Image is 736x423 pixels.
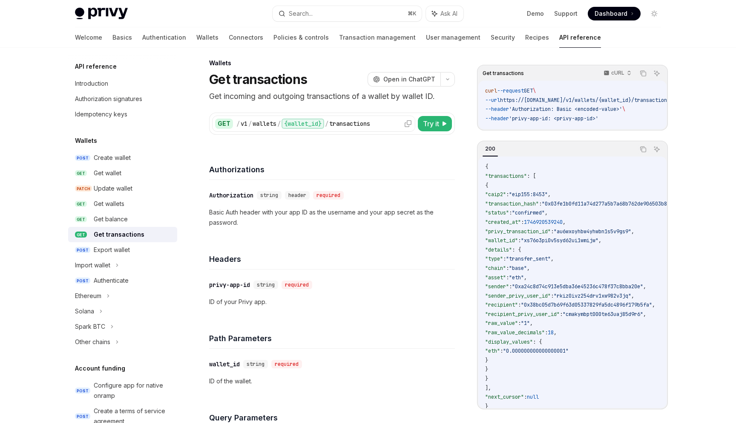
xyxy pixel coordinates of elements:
a: Basics [112,27,132,48]
span: , [643,283,646,290]
h1: Get transactions [209,72,307,87]
span: : [506,191,509,198]
span: "created_at" [485,219,521,226]
span: "0xa24c8d74c913e5dba36e45236c478f37c8bba20e" [512,283,643,290]
button: Ask AI [651,144,662,155]
button: cURL [599,66,635,81]
div: Update wallet [94,183,132,194]
span: "au6wxoyhbw4yhwbn1s5v9gs9" [554,228,631,235]
button: Open in ChatGPT [368,72,440,87]
div: Search... [289,9,313,19]
div: required [271,360,302,368]
span: , [563,219,566,226]
span: : [503,255,506,262]
span: "transaction_hash" [485,200,539,207]
span: "display_values" [485,339,533,345]
div: {wallet_id} [282,119,324,129]
span: : [506,274,509,281]
h5: Wallets [75,136,97,146]
span: ], [485,385,491,391]
span: POST [75,155,90,161]
a: Welcome [75,27,102,48]
span: \ [533,87,536,94]
div: wallets [253,119,276,128]
span: "privy_transaction_id" [485,228,551,235]
div: GET [215,119,233,129]
span: { [485,163,488,170]
div: Introduction [75,78,108,89]
h4: Path Parameters [209,333,455,344]
span: : [509,283,512,290]
a: Transaction management [339,27,416,48]
span: --header [485,115,509,122]
div: / [325,119,328,128]
a: Idempotency keys [68,107,177,122]
a: Recipes [525,27,549,48]
a: Authentication [142,27,186,48]
span: "chain" [485,265,506,272]
div: Create wallet [94,153,131,163]
div: Ethereum [75,291,101,301]
a: Policies & controls [273,27,329,48]
span: string [260,192,278,199]
span: "0x38bc05d7b69f63d05337829fa5dc4896f179b5fa" [521,301,652,308]
a: Dashboard [588,7,641,20]
button: Ask AI [651,68,662,79]
span: POST [75,247,90,253]
span: "caip2" [485,191,506,198]
span: GET [75,216,87,223]
span: 'Authorization: Basic <encoded-value>' [509,106,622,113]
span: Dashboard [595,9,627,18]
span: GET [75,170,87,177]
span: "raw_value_decimals" [485,329,545,336]
span: , [551,255,554,262]
span: "wallet_id" [485,237,518,244]
span: , [598,237,601,244]
span: curl [485,87,497,94]
span: "recipient_privy_user_id" [485,311,560,318]
a: Connectors [229,27,263,48]
span: , [643,311,646,318]
span: : [551,293,554,299]
span: : [545,329,548,336]
a: GETGet wallets [68,196,177,211]
span: , [548,191,551,198]
span: POST [75,388,90,394]
a: Security [491,27,515,48]
img: light logo [75,8,128,20]
span: } [485,357,488,364]
div: Spark BTC [75,322,105,332]
a: User management [426,27,480,48]
a: Authorization signatures [68,91,177,107]
span: "eth" [509,274,524,281]
span: "cmakymbpt000te63uaj85d9r6" [563,311,643,318]
span: Get transactions [483,70,524,77]
div: Wallets [209,59,455,67]
div: required [313,191,344,200]
a: Introduction [68,76,177,91]
span: "transfer_sent" [506,255,551,262]
span: : [ [527,173,536,180]
span: "recipient" [485,301,518,308]
span: , [530,320,533,327]
span: { [485,182,488,189]
span: "0.000000000000000001" [503,348,569,354]
span: string [257,281,275,288]
a: GETGet wallet [68,165,177,181]
span: "next_cursor" [485,394,524,400]
span: https://[DOMAIN_NAME]/v1/wallets/{wallet_id}/transactions [500,97,670,104]
span: POST [75,278,90,284]
span: : [506,265,509,272]
div: Authenticate [94,275,129,286]
div: v1 [241,119,247,128]
button: Toggle dark mode [647,7,661,20]
button: Search...⌘K [273,6,422,21]
div: Import wallet [75,260,110,270]
div: Other chains [75,337,110,347]
a: POSTExport wallet [68,242,177,258]
p: ID of your Privy app. [209,297,455,307]
span: header [288,192,306,199]
span: , [554,329,557,336]
span: "eth" [485,348,500,354]
span: GET [524,87,533,94]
